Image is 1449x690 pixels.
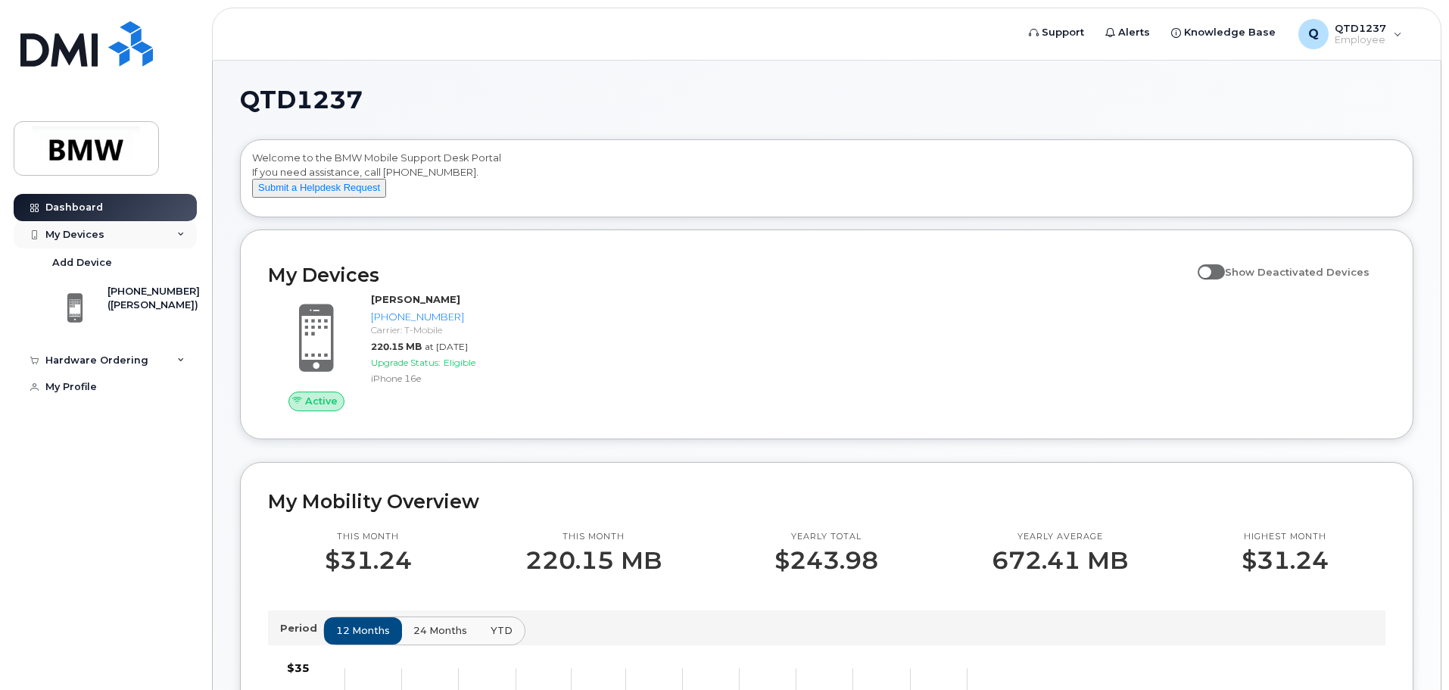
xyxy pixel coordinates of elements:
span: at [DATE] [425,341,468,352]
div: [PHONE_NUMBER] [371,310,528,324]
span: Active [305,394,338,408]
strong: [PERSON_NAME] [371,293,460,305]
div: Welcome to the BMW Mobile Support Desk Portal If you need assistance, call [PHONE_NUMBER]. [252,151,1401,211]
a: Submit a Helpdesk Request [252,181,386,193]
p: Yearly average [992,531,1128,543]
button: Submit a Helpdesk Request [252,179,386,198]
span: Eligible [444,357,475,368]
p: $31.24 [1242,547,1329,574]
div: iPhone 16e [371,372,528,385]
p: $243.98 [774,547,878,574]
p: Highest month [1242,531,1329,543]
span: QTD1237 [240,89,363,111]
p: Period [280,621,323,635]
h2: My Devices [268,264,1190,286]
a: Active[PERSON_NAME][PHONE_NUMBER]Carrier: T-Mobile220.15 MBat [DATE]Upgrade Status:EligibleiPhone... [268,292,534,411]
p: This month [325,531,412,543]
iframe: Messenger Launcher [1383,624,1438,679]
span: 220.15 MB [371,341,422,352]
span: Upgrade Status: [371,357,441,368]
p: 220.15 MB [525,547,662,574]
p: Yearly total [774,531,878,543]
input: Show Deactivated Devices [1198,258,1210,270]
div: Carrier: T-Mobile [371,323,528,336]
p: 672.41 MB [992,547,1128,574]
span: Show Deactivated Devices [1225,266,1370,278]
span: 24 months [413,623,467,638]
span: YTD [491,623,513,638]
p: This month [525,531,662,543]
h2: My Mobility Overview [268,490,1385,513]
p: $31.24 [325,547,412,574]
tspan: $35 [287,661,310,675]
